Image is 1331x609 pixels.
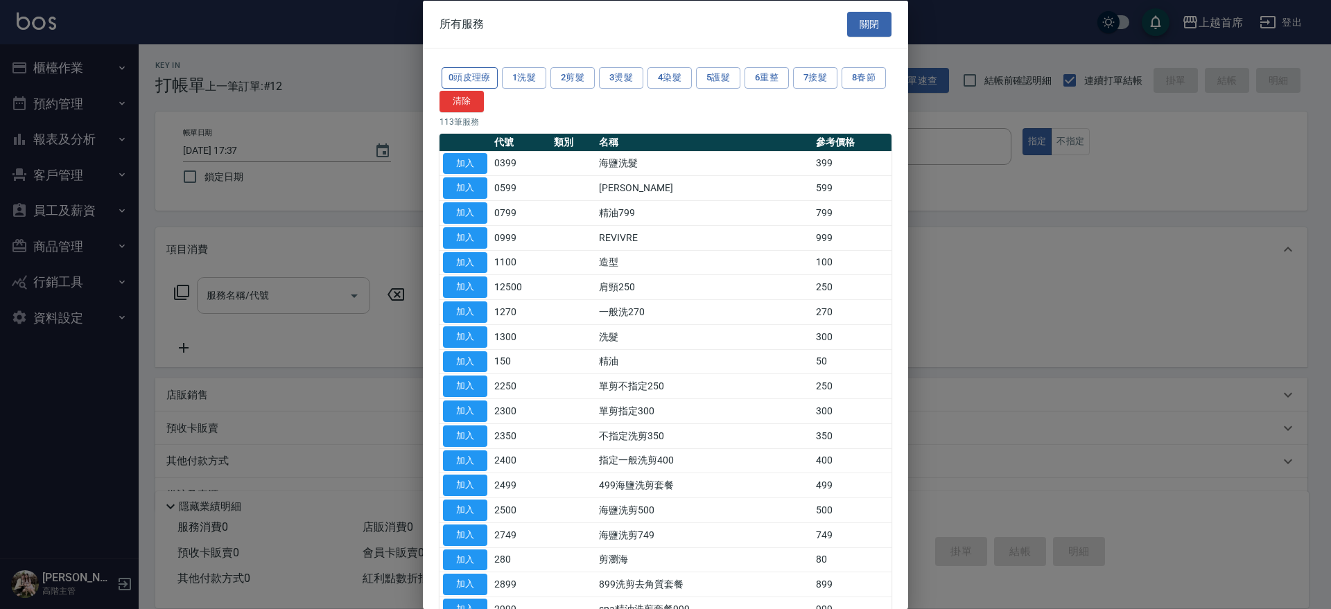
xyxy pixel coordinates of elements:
td: 749 [812,522,891,547]
td: 2499 [491,473,550,497]
td: 250 [812,373,891,398]
td: 599 [812,175,891,200]
p: 113 筆服務 [440,115,891,127]
button: 加入 [443,152,487,174]
td: 400 [812,448,891,473]
td: 剪瀏海 [595,547,812,572]
button: 加入 [443,574,487,595]
button: 0頭皮理療 [442,67,498,89]
td: 12500 [491,274,550,299]
td: 0399 [491,151,550,176]
td: 單剪不指定250 [595,373,812,398]
td: 1300 [491,324,550,349]
button: 加入 [443,202,487,224]
td: 2500 [491,497,550,522]
button: 加入 [443,500,487,521]
button: 加入 [443,351,487,372]
td: 499 [812,473,891,497]
button: 加入 [443,301,487,323]
td: 2899 [491,572,550,597]
td: 1100 [491,250,550,275]
button: 加入 [443,177,487,199]
td: 0599 [491,175,550,200]
button: 加入 [443,475,487,496]
button: 加入 [443,524,487,545]
td: 899洗剪去角質套餐 [595,572,812,597]
td: 1270 [491,299,550,324]
td: 造型 [595,250,812,275]
td: 300 [812,324,891,349]
button: 加入 [443,276,487,298]
button: 1洗髮 [502,67,546,89]
button: 3燙髮 [599,67,643,89]
th: 代號 [491,133,550,151]
button: 關閉 [847,11,891,37]
button: 6重整 [745,67,789,89]
th: 名稱 [595,133,812,151]
button: 2剪髮 [550,67,595,89]
button: 加入 [443,227,487,248]
button: 加入 [443,376,487,397]
td: 270 [812,299,891,324]
td: [PERSON_NAME] [595,175,812,200]
td: 海鹽洗剪749 [595,522,812,547]
button: 加入 [443,549,487,570]
td: 肩頸250 [595,274,812,299]
td: 2300 [491,398,550,423]
td: 100 [812,250,891,275]
td: 2350 [491,423,550,448]
td: 250 [812,274,891,299]
td: 899 [812,572,891,597]
td: 0999 [491,225,550,250]
button: 加入 [443,450,487,471]
td: 150 [491,349,550,374]
td: 500 [812,497,891,522]
td: 2250 [491,373,550,398]
button: 7接髮 [793,67,837,89]
td: 2400 [491,448,550,473]
th: 參考價格 [812,133,891,151]
td: 799 [812,200,891,225]
td: 精油799 [595,200,812,225]
th: 類別 [550,133,595,151]
td: 指定一般洗剪400 [595,448,812,473]
td: 280 [491,547,550,572]
button: 加入 [443,425,487,446]
button: 5護髮 [696,67,740,89]
td: 0799 [491,200,550,225]
span: 所有服務 [440,17,484,30]
td: 不指定洗剪350 [595,423,812,448]
td: REVIVRE [595,225,812,250]
td: 999 [812,225,891,250]
button: 加入 [443,251,487,273]
button: 8春節 [842,67,886,89]
button: 加入 [443,326,487,347]
td: 海鹽洗剪500 [595,497,812,522]
td: 50 [812,349,891,374]
td: 海鹽洗髮 [595,151,812,176]
button: 4染髮 [647,67,692,89]
td: 300 [812,398,891,423]
td: 350 [812,423,891,448]
td: 499海鹽洗剪套餐 [595,473,812,497]
td: 一般洗270 [595,299,812,324]
td: 399 [812,151,891,176]
td: 單剪指定300 [595,398,812,423]
td: 80 [812,547,891,572]
td: 2749 [491,522,550,547]
button: 加入 [443,400,487,422]
button: 清除 [440,90,484,112]
td: 精油 [595,349,812,374]
td: 洗髮 [595,324,812,349]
